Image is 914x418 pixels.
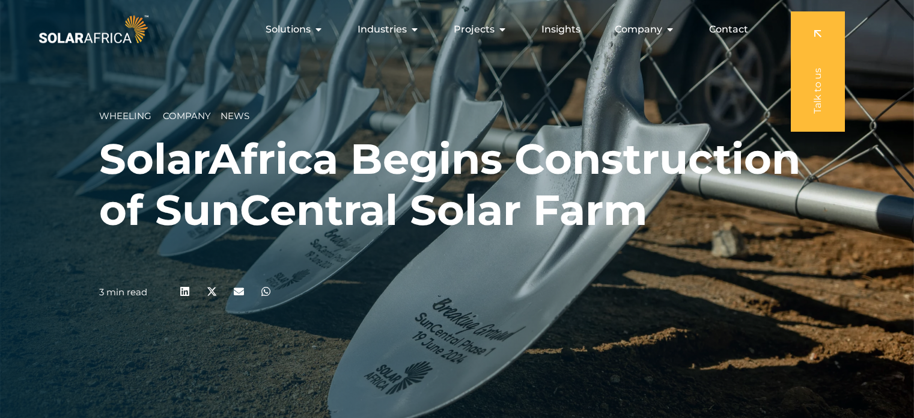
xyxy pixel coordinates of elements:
a: Contact [709,22,748,37]
span: Company [615,22,662,37]
span: __ [211,110,221,121]
span: Solutions [266,22,311,37]
span: News [221,110,249,121]
h1: SolarAfrica Begins Construction of SunCentral Solar Farm [99,134,815,236]
div: Share on email [225,278,252,305]
p: 3 min read [99,287,147,298]
a: Insights [541,22,580,37]
div: Menu Toggle [151,17,758,41]
span: Industries [358,22,407,37]
div: Share on x-twitter [198,278,225,305]
nav: Menu [151,17,758,41]
div: Share on linkedin [171,278,198,305]
span: Projects [454,22,495,37]
span: Wheeling [99,110,151,121]
span: Company [163,110,211,121]
div: Share on whatsapp [252,278,279,305]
